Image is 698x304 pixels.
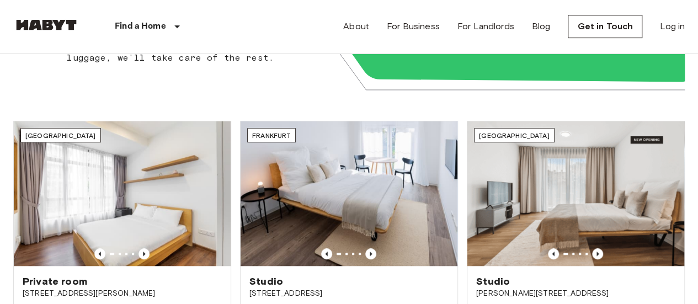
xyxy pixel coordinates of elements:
button: Previous image [138,248,150,259]
span: [GEOGRAPHIC_DATA] [25,131,96,140]
button: Previous image [94,248,105,259]
a: Get in Touch [568,15,642,38]
span: [PERSON_NAME][STREET_ADDRESS] [476,288,675,299]
button: Previous image [592,248,603,259]
img: Marketing picture of unit DE-01-492-301-001 [467,121,684,266]
span: Private room [23,275,87,288]
img: Habyt [13,19,79,30]
a: For Business [387,20,440,33]
img: Marketing picture of unit SG-01-003-012-01 [14,121,231,266]
a: Blog [532,20,551,33]
button: Previous image [548,248,559,259]
span: Studio [249,275,283,288]
button: Previous image [365,248,376,259]
span: [STREET_ADDRESS] [249,288,449,299]
a: For Landlords [457,20,514,33]
a: About [343,20,369,33]
img: Marketing picture of unit DE-04-001-012-01H [241,121,457,266]
button: Previous image [321,248,332,259]
span: [STREET_ADDRESS][PERSON_NAME] [23,288,222,299]
span: Frankfurt [252,131,291,140]
p: Find a Home [115,20,166,33]
a: Log in [660,20,685,33]
span: Studio [476,275,510,288]
span: [GEOGRAPHIC_DATA] [479,131,550,140]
